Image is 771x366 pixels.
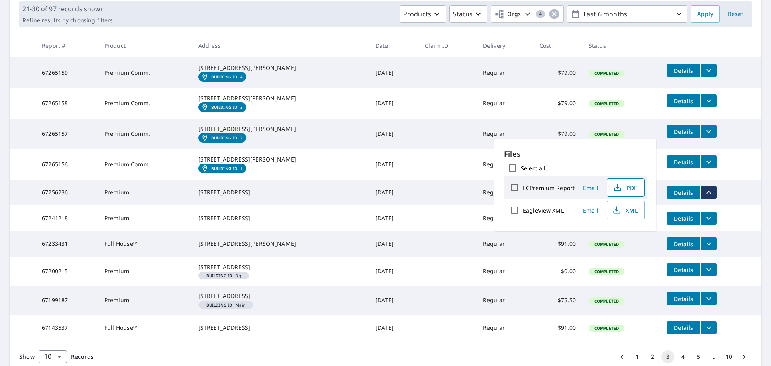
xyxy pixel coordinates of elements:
[667,292,700,305] button: detailsBtn-67199187
[198,292,363,300] div: [STREET_ADDRESS]
[418,34,477,57] th: Claim ID
[477,315,533,341] td: Regular
[691,5,720,23] button: Apply
[504,149,647,159] p: Files
[22,4,113,14] p: 21-30 of 97 records shown
[369,231,418,257] td: [DATE]
[206,303,233,307] em: Building ID
[667,212,700,225] button: detailsBtn-67241218
[449,5,487,23] button: Status
[671,189,696,196] span: Details
[369,257,418,286] td: [DATE]
[477,149,533,180] td: Regular
[198,188,363,196] div: [STREET_ADDRESS]
[523,207,564,214] label: EagleView XML
[582,34,660,57] th: Status
[98,57,192,88] td: Premium Comm.
[536,11,545,17] span: 4
[589,298,624,304] span: Completed
[700,263,717,276] button: filesDropdownBtn-67200215
[589,101,624,106] span: Completed
[35,88,98,119] td: 67265158
[206,274,233,278] em: Building ID
[533,57,582,88] td: $79.00
[671,128,696,135] span: Details
[369,315,418,341] td: [DATE]
[692,350,705,363] button: Go to page 5
[198,240,363,248] div: [STREET_ADDRESS][PERSON_NAME]
[369,149,418,180] td: [DATE]
[35,119,98,149] td: 67265157
[700,321,717,334] button: filesDropdownBtn-67143537
[192,34,369,57] th: Address
[98,119,192,149] td: Premium Comm.
[198,102,246,112] a: Building ID3
[533,119,582,149] td: $79.00
[700,125,717,138] button: filesDropdownBtn-67265157
[722,350,735,363] button: Go to page 10
[198,72,246,82] a: Building ID4
[614,350,752,363] nav: pagination navigation
[589,70,624,76] span: Completed
[521,164,545,172] label: Select all
[494,9,521,19] span: Orgs
[671,295,696,303] span: Details
[700,212,717,225] button: filesDropdownBtn-67241218
[35,205,98,231] td: 67241218
[578,182,604,194] button: Email
[477,286,533,315] td: Regular
[533,286,582,315] td: $75.50
[589,325,624,331] span: Completed
[477,88,533,119] td: Regular
[667,64,700,77] button: detailsBtn-67265159
[369,57,418,88] td: [DATE]
[35,315,98,341] td: 67143537
[369,205,418,231] td: [DATE]
[477,180,533,205] td: Regular
[198,324,363,332] div: [STREET_ADDRESS]
[98,286,192,315] td: Premium
[726,9,745,19] span: Reset
[198,155,363,164] div: [STREET_ADDRESS][PERSON_NAME]
[700,94,717,107] button: filesDropdownBtn-67265158
[671,266,696,274] span: Details
[202,303,250,307] span: Main
[578,204,604,217] button: Email
[198,214,363,222] div: [STREET_ADDRESS]
[211,105,237,110] em: Building ID
[35,34,98,57] th: Report #
[369,119,418,149] td: [DATE]
[607,178,645,197] button: PDF
[98,257,192,286] td: Premium
[707,353,720,361] div: …
[369,34,418,57] th: Date
[646,350,659,363] button: Go to page 2
[477,205,533,231] td: Regular
[667,321,700,334] button: detailsBtn-67143537
[98,88,192,119] td: Premium Comm.
[697,9,713,19] span: Apply
[98,205,192,231] td: Premium
[369,180,418,205] td: [DATE]
[581,184,600,192] span: Email
[533,231,582,257] td: $91.00
[667,155,700,168] button: detailsBtn-67265156
[533,315,582,341] td: $91.00
[35,286,98,315] td: 67199187
[738,350,751,363] button: Go to next page
[671,158,696,166] span: Details
[477,119,533,149] td: Regular
[202,274,246,278] span: Dg
[369,88,418,119] td: [DATE]
[98,149,192,180] td: Premium Comm.
[198,64,363,72] div: [STREET_ADDRESS][PERSON_NAME]
[631,350,644,363] button: Go to page 1
[400,5,446,23] button: Products
[700,155,717,168] button: filesDropdownBtn-67265156
[198,263,363,271] div: [STREET_ADDRESS]
[589,269,624,274] span: Completed
[667,237,700,250] button: detailsBtn-67233431
[533,88,582,119] td: $79.00
[453,9,473,19] p: Status
[612,205,638,215] span: XML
